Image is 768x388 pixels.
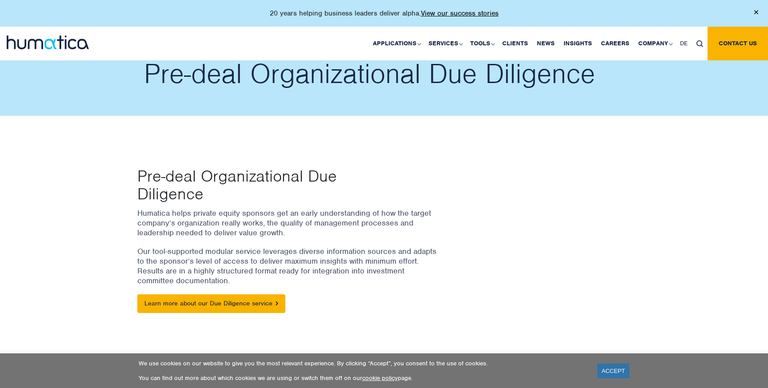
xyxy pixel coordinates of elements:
[144,60,637,87] h2: Pre-deal Organizational Due Diligence
[270,9,499,18] p: 20 years helping business leaders deliver alpha.
[696,40,703,47] img: search_icon
[137,167,405,202] p: Pre-deal Organizational Due Diligence
[368,27,424,60] a: Applications
[559,27,596,60] a: Insights
[137,246,440,285] p: Our tool-supported modular service leverages diverse information sources and adapts to the sponso...
[498,27,532,60] a: Clients
[139,360,586,367] p: We use cookies on our website to give you the most relevant experience. By clicking “Accept”, you...
[137,294,285,313] a: Learn more about our Due Diligence service
[137,208,440,238] p: Humatica helps private equity sponsors get an early understanding of how the target company’s org...
[421,9,499,18] a: View our success stories
[596,27,634,60] a: Careers
[676,27,692,60] a: DE
[139,374,586,382] p: You can find out more about which cookies we are using or switch them off on our page.
[708,27,768,60] a: Contact us
[7,36,89,49] img: logo
[362,374,398,382] a: cookie policy
[680,40,688,47] span: DE
[597,364,630,378] a: ACCEPT
[634,27,676,60] a: Company
[532,27,559,60] a: News
[466,27,498,60] a: Tools
[424,27,466,60] a: Services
